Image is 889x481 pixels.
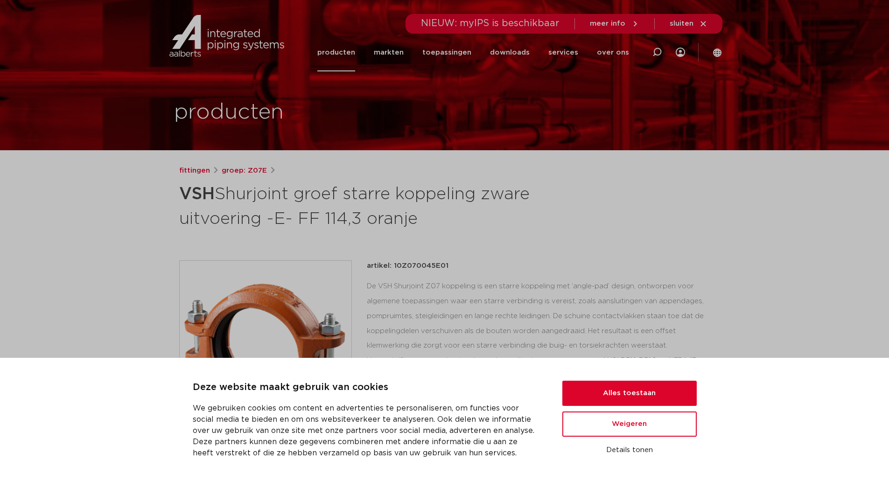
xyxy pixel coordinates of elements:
a: toepassingen [422,34,471,71]
a: producten [317,34,355,71]
a: markten [374,34,404,71]
a: meer info [590,20,639,28]
div: De VSH Shurjoint Z07 koppeling is een starre koppeling met ‘angle-pad’ design, ontworpen voor alg... [367,279,710,368]
button: Weigeren [562,411,697,437]
p: artikel: 10Z070045E01 [367,260,448,272]
span: sluiten [670,20,693,27]
div: my IPS [676,34,685,71]
nav: Menu [317,34,629,71]
span: NIEUW: myIPS is beschikbaar [421,19,560,28]
a: over ons [597,34,629,71]
strong: VSH [179,186,215,202]
button: Details tonen [562,442,697,458]
a: groep: Z07E [222,165,267,176]
img: Product Image for VSH Shurjoint groef starre koppeling zware uitvoering -E- FF 114,3 oranje [180,261,351,432]
p: Deze website maakt gebruik van cookies [193,380,540,395]
a: sluiten [670,20,707,28]
a: fittingen [179,165,210,176]
a: downloads [490,34,530,71]
span: meer info [590,20,625,27]
p: We gebruiken cookies om content en advertenties te personaliseren, om functies voor social media ... [193,403,540,459]
a: services [548,34,578,71]
button: Alles toestaan [562,381,697,406]
h1: Shurjoint groef starre koppeling zware uitvoering -E- FF 114,3 oranje [179,180,530,230]
h1: producten [174,98,284,127]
